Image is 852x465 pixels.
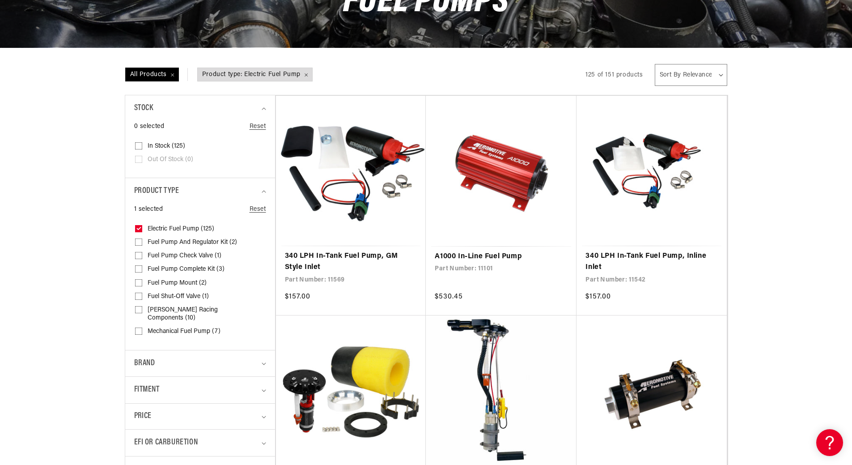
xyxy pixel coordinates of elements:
a: 340 LPH In-Tank Fuel Pump, GM Style Inlet [285,251,417,273]
a: A1000 In-Line Fuel Pump [435,251,568,263]
span: Fitment [134,384,160,397]
span: Out of stock (0) [148,156,193,164]
span: Fuel Pump and Regulator Kit (2) [148,239,237,247]
span: All Products [126,68,178,81]
span: Fuel Pump Check Valve (1) [148,252,221,260]
span: 0 selected [134,122,165,132]
span: Fuel Shut-Off Valve (1) [148,293,209,301]
span: Brand [134,357,155,370]
span: Stock [134,102,153,115]
a: Reset [250,205,266,214]
a: All Products [125,68,197,81]
span: Fuel Pump Complete Kit (3) [148,265,225,273]
summary: Stock (0 selected) [134,95,266,122]
a: Product type: Electric Fuel Pump [197,68,313,81]
a: 340 LPH In-Tank Fuel Pump, Inline Inlet [585,251,718,273]
span: Product type: Electric Fuel Pump [198,68,312,81]
summary: Price [134,404,266,429]
span: Mechanical Fuel Pump (7) [148,328,220,336]
summary: EFI or Carburetion (0 selected) [134,430,266,456]
span: In stock (125) [148,142,185,150]
a: Reset [250,122,266,132]
summary: Fitment (0 selected) [134,377,266,403]
summary: Brand (0 selected) [134,350,266,377]
span: 1 selected [134,205,163,214]
span: Electric Fuel Pump (125) [148,225,214,233]
summary: Product type (1 selected) [134,178,266,205]
span: Product type [134,185,179,198]
span: Fuel Pump Mount (2) [148,279,207,287]
span: Price [134,410,152,422]
span: EFI or Carburetion [134,436,198,449]
span: [PERSON_NAME] Racing Components (10) [148,306,251,322]
span: 125 of 151 products [585,72,643,78]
